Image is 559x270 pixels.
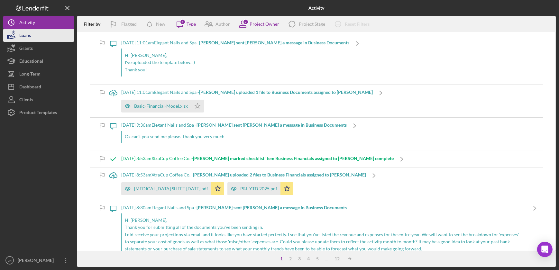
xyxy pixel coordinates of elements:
[19,16,35,31] div: Activity
[286,256,295,261] div: 2
[295,256,304,261] div: 3
[313,256,322,261] div: 5
[197,122,347,128] b: [PERSON_NAME] sent [PERSON_NAME] a message in Business Documents
[125,224,524,231] p: Thank you for submitting all of the documents you've been sending in.
[121,90,373,95] div: [DATE] 11:01am Elegant Nails and Spa -
[125,52,346,59] p: Hi [PERSON_NAME],
[19,93,33,108] div: Clients
[3,106,74,119] button: Product Templates
[227,182,293,195] button: P&L YTD 2025.pdf
[304,256,313,261] div: 4
[121,40,349,45] div: [DATE] 11:01am Elegant Nails and Spa -
[3,55,74,67] button: Educational
[105,151,410,167] a: [DATE] 8:53amXtraCup Coffee Co. -[PERSON_NAME] marked checklist item Business Financials assigned...
[243,19,249,25] div: 2
[19,80,41,95] div: Dashboard
[3,93,74,106] button: Clients
[322,256,332,261] div: ...
[240,186,277,191] div: P&L YTD 2025.pdf
[19,29,31,43] div: Loans
[3,254,74,267] button: JN[PERSON_NAME]
[332,256,343,261] div: 12
[277,256,286,261] div: 1
[105,167,382,200] a: [DATE] 8:53amXtraCup Coffee Co. -[PERSON_NAME] uploaded 2 files to Business Financials assigned t...
[105,118,363,150] a: [DATE] 9:36amElegant Nails and Spa -[PERSON_NAME] sent [PERSON_NAME] a message in Business Docume...
[121,100,204,113] button: Basic-Financial-Model.xlsx
[125,231,524,253] p: I did receive your projections via email and it looks like you have started perfectly. I see that...
[19,42,33,56] div: Grants
[345,18,370,31] div: Reset Filters
[121,18,137,31] div: Flagged
[330,18,376,31] button: Reset Filters
[16,254,58,268] div: [PERSON_NAME]
[134,104,188,109] div: Basic-Financial-Model.xlsx
[125,66,346,73] p: Thank you!
[215,22,230,27] div: Author
[134,186,208,191] div: [MEDICAL_DATA] SHEET [DATE].pdf
[105,18,143,31] button: Flagged
[121,131,347,142] div: Ok can’t you send me please. Thank you very much
[143,18,172,31] button: New
[537,242,553,257] div: Open Intercom Messenger
[125,59,346,66] p: I've uploaded the template below. :)
[309,5,325,11] b: Activity
[193,156,394,161] b: [PERSON_NAME] marked checklist item Business Financials assigned to [PERSON_NAME] complete
[121,182,224,195] button: [MEDICAL_DATA] SHEET [DATE].pdf
[187,22,196,27] div: Type
[105,35,365,85] a: [DATE] 11:01amElegant Nails and Spa -[PERSON_NAME] sent [PERSON_NAME] a message in Business Docum...
[121,205,527,210] div: [DATE] 8:30am Elegant Nails and Spa -
[197,205,347,210] b: [PERSON_NAME] sent [PERSON_NAME] a message in Business Documents
[19,67,41,82] div: Long-Term
[121,122,347,128] div: [DATE] 9:36am Elegant Nails and Spa -
[19,55,43,69] div: Educational
[156,18,165,31] div: New
[125,217,524,224] p: Hi [PERSON_NAME],
[3,29,74,42] button: Loans
[199,89,373,95] b: [PERSON_NAME] uploaded 1 file to Business Documents assigned to [PERSON_NAME]
[3,16,74,29] button: Activity
[3,80,74,93] button: Dashboard
[8,259,12,262] text: JN
[19,106,57,121] div: Product Templates
[193,172,366,177] b: [PERSON_NAME] uploaded 2 files to Business Financials assigned to [PERSON_NAME]
[3,42,74,55] button: Grants
[199,40,349,45] b: [PERSON_NAME] sent [PERSON_NAME] a message in Business Documents
[3,67,74,80] button: Long-Term
[121,172,366,177] div: [DATE] 8:53am XtraCup Coffee Co. -
[121,156,394,161] div: [DATE] 8:53am XtraCup Coffee Co. -
[105,85,389,117] a: [DATE] 11:01amElegant Nails and Spa -[PERSON_NAME] uploaded 1 file to Business Documents assigned...
[299,22,325,27] div: Project Stage
[180,19,186,25] div: 4
[250,22,279,27] div: Project Owner
[84,22,105,27] div: Filter by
